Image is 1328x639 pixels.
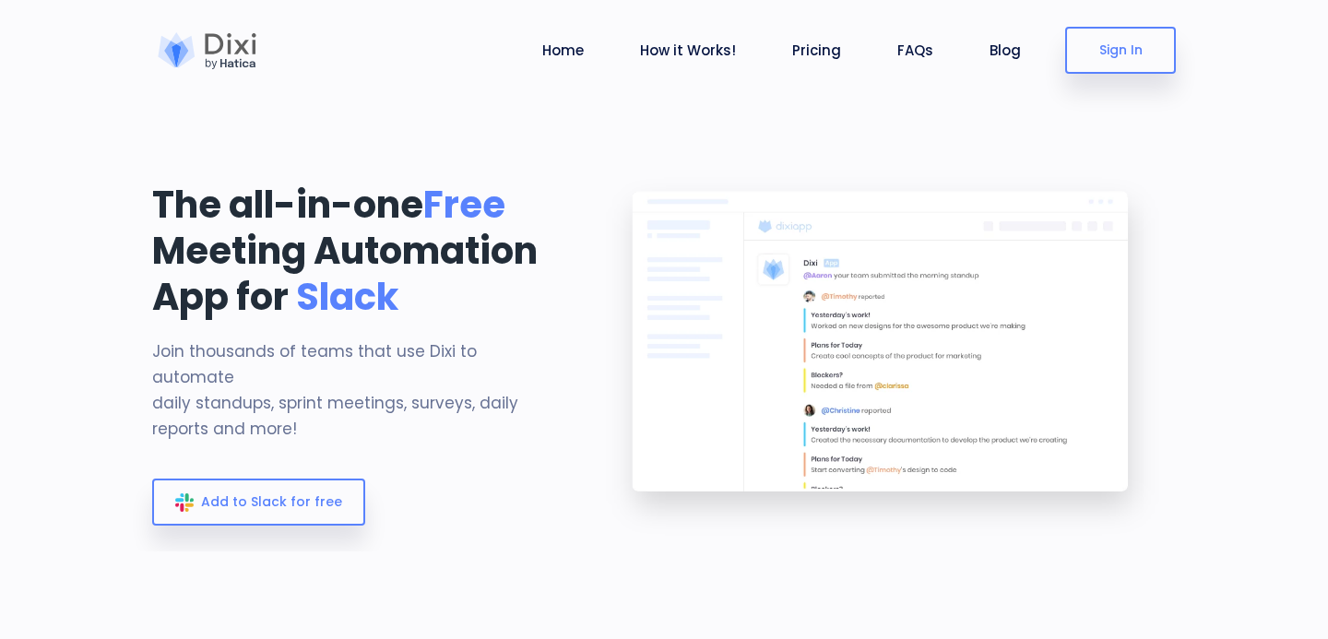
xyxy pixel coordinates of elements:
span: Slack [296,271,398,323]
a: Sign In [1065,27,1176,74]
a: How it Works! [633,40,743,61]
a: Pricing [785,40,848,61]
span: Free [423,179,505,231]
img: slack_icon_color.svg [175,493,194,512]
a: Home [535,40,591,61]
span: Add to Slack for free [201,492,342,511]
a: Add to Slack for free [152,479,365,526]
a: FAQs [890,40,941,61]
img: landing-banner [590,161,1176,551]
h1: The all-in-one Meeting Automation App for [152,182,563,320]
p: Join thousands of teams that use Dixi to automate daily standups, sprint meetings, surveys, daily... [152,338,563,442]
a: Blog [982,40,1028,61]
